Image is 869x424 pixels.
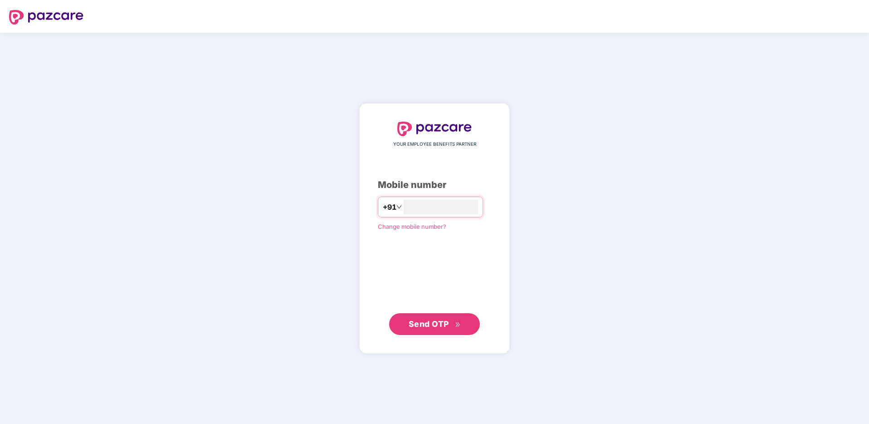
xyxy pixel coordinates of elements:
[9,10,83,25] img: logo
[378,178,491,192] div: Mobile number
[455,322,461,328] span: double-right
[378,223,446,230] a: Change mobile number?
[383,202,396,213] span: +91
[393,141,476,148] span: YOUR EMPLOYEE BENEFITS PARTNER
[389,313,480,335] button: Send OTPdouble-right
[396,204,402,210] span: down
[397,122,472,136] img: logo
[409,319,449,329] span: Send OTP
